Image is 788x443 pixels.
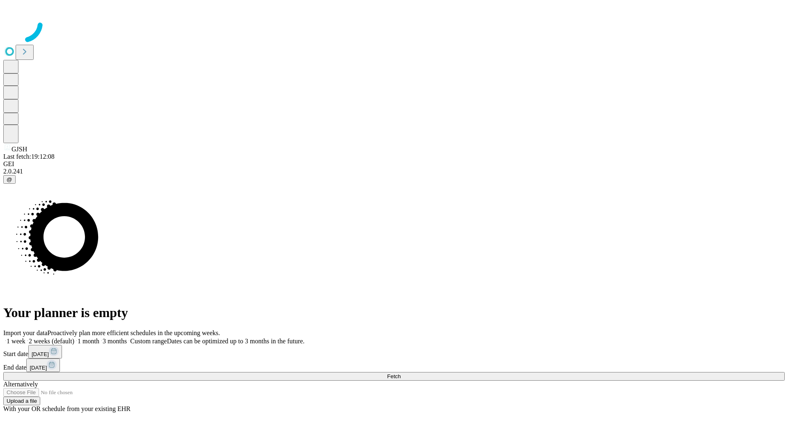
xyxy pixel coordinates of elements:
[7,176,12,183] span: @
[78,338,99,345] span: 1 month
[3,305,785,320] h1: Your planner is empty
[29,338,74,345] span: 2 weeks (default)
[130,338,167,345] span: Custom range
[11,146,27,153] span: GJSH
[3,153,55,160] span: Last fetch: 19:12:08
[3,359,785,372] div: End date
[103,338,127,345] span: 3 months
[3,175,16,184] button: @
[3,329,48,336] span: Import your data
[3,160,785,168] div: GEI
[26,359,60,372] button: [DATE]
[3,372,785,381] button: Fetch
[3,345,785,359] div: Start date
[3,168,785,175] div: 2.0.241
[3,405,131,412] span: With your OR schedule from your existing EHR
[7,338,25,345] span: 1 week
[3,381,38,388] span: Alternatively
[28,345,62,359] button: [DATE]
[167,338,305,345] span: Dates can be optimized up to 3 months in the future.
[387,373,401,379] span: Fetch
[30,365,47,371] span: [DATE]
[32,351,49,357] span: [DATE]
[3,397,40,405] button: Upload a file
[48,329,220,336] span: Proactively plan more efficient schedules in the upcoming weeks.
